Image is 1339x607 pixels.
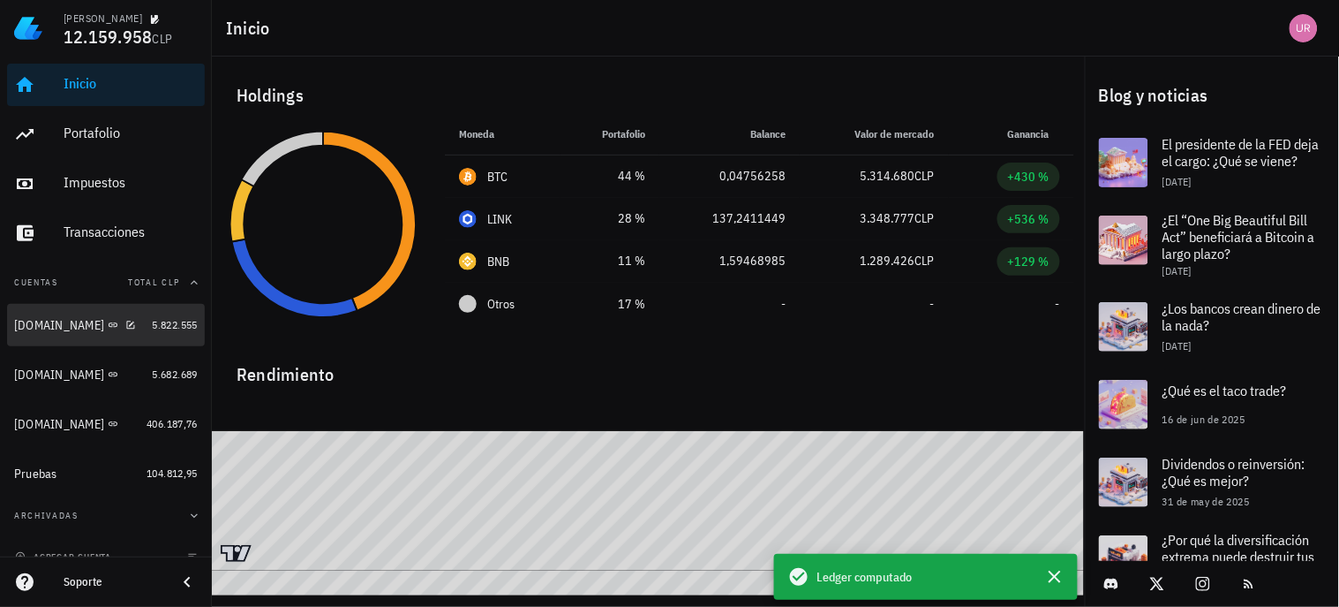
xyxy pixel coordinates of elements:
[1162,135,1320,170] span: El presidente de la FED deja el cargo: ¿Qué se viene?
[152,318,198,331] span: 5.822.555
[1162,211,1315,262] span: ¿El “One Big Beautiful Bill Act” beneficiará a Bitcoin a largo plazo?
[1085,444,1339,521] a: Dividendos o reinversión: ¿Qué es mejor? 31 de may de 2025
[64,174,198,191] div: Impuestos
[64,125,198,141] div: Portafolio
[64,75,198,92] div: Inicio
[7,304,205,346] a: [DOMAIN_NAME] 5.822.555
[14,467,57,482] div: Pruebas
[14,14,42,42] img: LedgiFi
[7,495,205,537] button: Archivadas
[445,113,560,156] th: Moneda
[7,64,205,106] a: Inicio
[487,295,515,314] span: Otros
[915,168,935,184] span: CLP
[673,167,786,186] div: 0,04756258
[1085,288,1339,366] a: ¿Los bancos crean dinero de la nada? [DATE]
[800,113,949,156] th: Valor de mercado
[487,210,513,228] div: LINK
[147,467,198,480] span: 104.812,95
[152,368,198,381] span: 5.682.689
[459,210,477,228] div: LINK-icon
[861,253,915,269] span: 1.289.426
[673,209,786,228] div: 137,2411449
[1162,339,1192,353] span: [DATE]
[7,113,205,156] a: Portafolio
[459,253,477,270] div: BNB-icon
[487,168,508,186] div: BTC
[816,567,913,587] span: Ledger computado
[1162,455,1305,489] span: Dividendos o reinversión: ¿Qué es mejor?
[7,403,205,445] a: [DOMAIN_NAME] 406.187,76
[14,417,104,432] div: [DOMAIN_NAME]
[14,318,104,333] div: [DOMAIN_NAME]
[575,167,645,186] div: 44 %
[153,31,173,47] span: CLP
[659,113,800,156] th: Balance
[222,67,1074,124] div: Holdings
[1162,382,1287,399] span: ¿Qué es el taco trade?
[222,346,1074,389] div: Rendimiento
[930,296,935,312] span: -
[781,296,786,312] span: -
[575,252,645,270] div: 11 %
[64,224,198,240] div: Transacciones
[1162,531,1315,582] span: ¿Por qué la diversificación extrema puede destruir tus inversiones?
[1162,495,1250,508] span: 31 de may de 2025
[575,209,645,228] div: 28 %
[915,253,935,269] span: CLP
[560,113,659,156] th: Portafolio
[1162,413,1245,426] span: 16 de jun de 2025
[1008,127,1060,140] span: Ganancia
[7,212,205,254] a: Transacciones
[1085,124,1339,201] a: El presidente de la FED deja el cargo: ¿Qué se viene? [DATE]
[1056,296,1060,312] span: -
[1162,300,1321,334] span: ¿Los bancos crean dinero de la nada?
[673,252,786,270] div: 1,59468985
[575,295,645,314] div: 17 %
[1008,210,1049,228] div: +536 %
[19,551,111,563] span: agregar cuenta
[487,253,510,270] div: BNB
[7,452,205,495] a: Pruebas 104.812,95
[1008,253,1049,270] div: +129 %
[7,262,205,304] button: CuentasTotal CLP
[64,11,142,26] div: [PERSON_NAME]
[861,168,915,184] span: 5.314.680
[1290,14,1318,42] div: avatar
[459,168,477,186] div: BTC-icon
[64,575,162,589] div: Soporte
[128,277,180,288] span: Total CLP
[861,210,915,226] span: 3.348.777
[64,25,153,49] span: 12.159.958
[1085,67,1339,124] div: Blog y noticias
[1162,264,1192,277] span: [DATE]
[1085,201,1339,288] a: ¿El “One Big Beautiful Bill Act” beneficiará a Bitcoin a largo plazo? [DATE]
[1085,366,1339,444] a: ¿Qué es el taco trade? 16 de jun de 2025
[1162,175,1192,188] span: [DATE]
[147,417,198,430] span: 406.187,76
[1008,168,1049,186] div: +430 %
[14,368,104,383] div: [DOMAIN_NAME]
[915,210,935,226] span: CLP
[7,163,205,205] a: Impuestos
[7,353,205,396] a: [DOMAIN_NAME] 5.682.689
[11,548,119,565] button: agregar cuenta
[226,14,277,42] h1: Inicio
[221,545,252,562] a: Charting by TradingView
